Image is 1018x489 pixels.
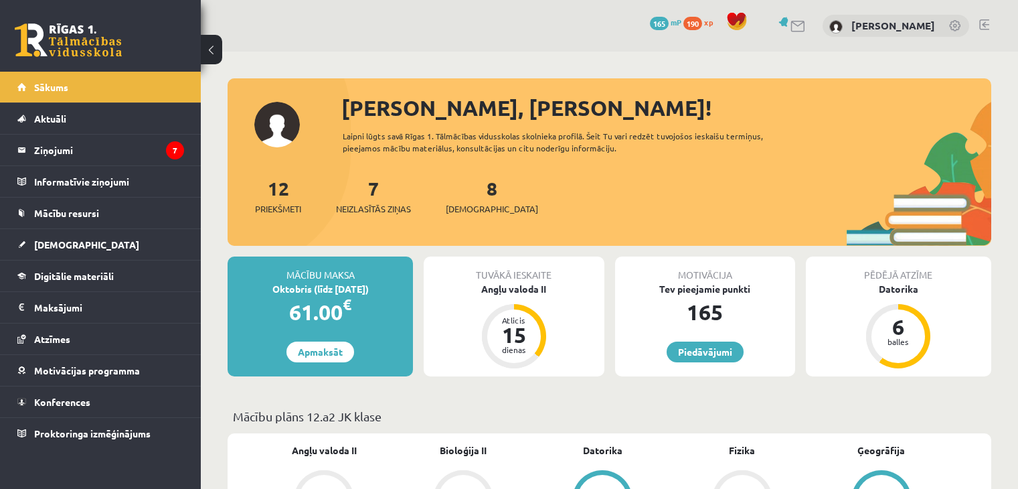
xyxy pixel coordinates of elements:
span: Motivācijas programma [34,364,140,376]
a: Bioloģija II [440,443,487,458]
div: 6 [878,316,918,338]
span: Digitālie materiāli [34,270,114,282]
a: Angļu valoda II [292,443,357,458]
span: Neizlasītās ziņas [336,202,411,216]
a: 190 xp [683,17,719,27]
div: Oktobris (līdz [DATE]) [228,282,413,296]
a: Digitālie materiāli [17,261,184,291]
a: Atzīmes [17,324,184,354]
a: Sākums [17,72,184,102]
div: Datorika [806,282,991,296]
a: Piedāvājumi [667,342,744,362]
p: Mācību plāns 12.a2 JK klase [233,407,986,425]
legend: Ziņojumi [34,135,184,165]
i: 7 [166,141,184,159]
div: Tev pieejamie punkti [615,282,795,296]
legend: Informatīvie ziņojumi [34,166,184,197]
a: Mācību resursi [17,198,184,228]
a: Proktoringa izmēģinājums [17,418,184,449]
a: Maksājumi [17,292,184,323]
a: Apmaksāt [286,342,354,362]
span: [DEMOGRAPHIC_DATA] [34,238,139,251]
span: [DEMOGRAPHIC_DATA] [446,202,538,216]
div: balles [878,338,918,346]
a: Ziņojumi7 [17,135,184,165]
span: Aktuāli [34,113,66,125]
a: 7Neizlasītās ziņas [336,176,411,216]
div: dienas [494,346,534,354]
a: Konferences [17,387,184,417]
span: Sākums [34,81,68,93]
div: Motivācija [615,257,795,282]
a: Ģeogrāfija [857,443,905,458]
span: Mācību resursi [34,207,99,219]
a: 8[DEMOGRAPHIC_DATA] [446,176,538,216]
span: Priekšmeti [255,202,301,216]
span: 165 [650,17,669,30]
span: Proktoringa izmēģinājums [34,427,151,439]
a: 12Priekšmeti [255,176,301,216]
a: [PERSON_NAME] [851,19,935,32]
div: 15 [494,324,534,346]
span: Atzīmes [34,333,70,345]
a: 165 mP [650,17,681,27]
a: Rīgas 1. Tālmācības vidusskola [15,23,122,57]
span: mP [671,17,681,27]
a: Angļu valoda II Atlicis 15 dienas [424,282,604,370]
div: Tuvākā ieskaite [424,257,604,282]
a: [DEMOGRAPHIC_DATA] [17,229,184,260]
span: Konferences [34,396,90,408]
img: Roberts Stāmurs [829,20,843,33]
a: Fizika [729,443,755,458]
div: Atlicis [494,316,534,324]
legend: Maksājumi [34,292,184,323]
div: Mācību maksa [228,257,413,282]
a: Datorika 6 balles [806,282,991,370]
a: Motivācijas programma [17,355,184,386]
span: 190 [683,17,702,30]
a: Informatīvie ziņojumi [17,166,184,197]
div: Pēdējā atzīme [806,257,991,282]
span: € [343,295,351,314]
a: Aktuāli [17,103,184,134]
div: Angļu valoda II [424,282,604,296]
span: xp [704,17,713,27]
div: 61.00 [228,296,413,328]
div: Laipni lūgts savā Rīgas 1. Tālmācības vidusskolas skolnieka profilā. Šeit Tu vari redzēt tuvojošo... [343,130,801,154]
div: [PERSON_NAME], [PERSON_NAME]! [341,92,991,124]
a: Datorika [583,443,622,458]
div: 165 [615,296,795,328]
